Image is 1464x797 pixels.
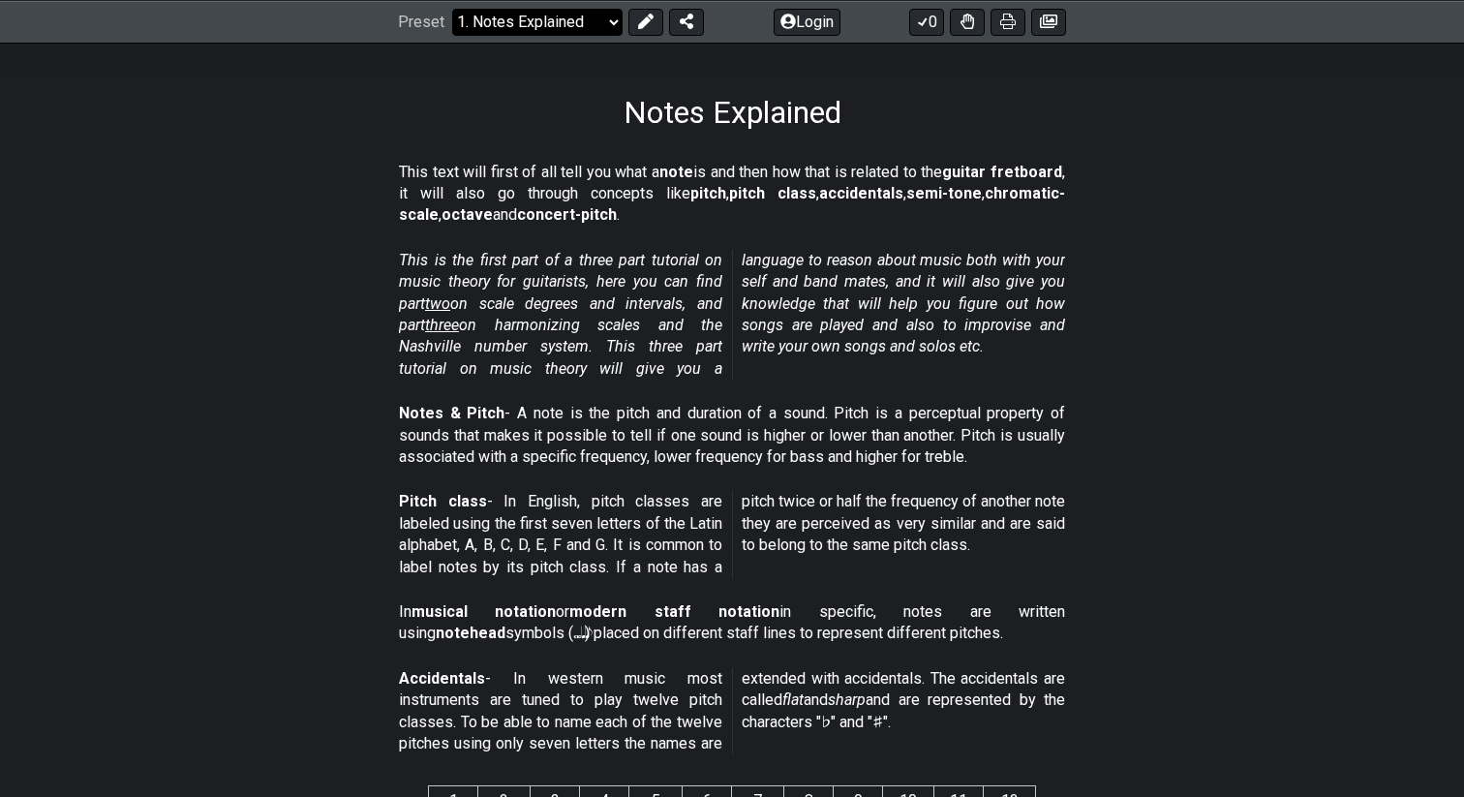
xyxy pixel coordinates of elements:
strong: concert-pitch [517,205,617,224]
p: - In English, pitch classes are labeled using the first seven letters of the Latin alphabet, A, B... [399,491,1065,578]
button: Print [991,8,1025,35]
p: This text will first of all tell you what a is and then how that is related to the , it will also... [399,162,1065,227]
strong: Accidentals [399,669,485,688]
strong: octave [442,205,493,224]
p: - A note is the pitch and duration of a sound. Pitch is a perceptual property of sounds that make... [399,403,1065,468]
em: sharp [828,690,866,709]
button: Login [774,8,840,35]
strong: Notes & Pitch [399,404,504,422]
strong: musical notation [412,602,556,621]
em: flat [782,690,804,709]
button: Create image [1031,8,1066,35]
strong: accidentals [819,184,903,202]
strong: notehead [436,624,505,642]
button: 0 [909,8,944,35]
strong: pitch class [729,184,816,202]
h1: Notes Explained [624,94,841,131]
strong: note [659,163,693,181]
button: Share Preset [669,8,704,35]
strong: Pitch class [399,492,487,510]
select: Preset [452,8,623,35]
span: Preset [398,13,444,31]
em: This is the first part of a three part tutorial on music theory for guitarists, here you can find... [399,251,1065,378]
strong: pitch [690,184,726,202]
button: Edit Preset [628,8,663,35]
span: two [425,294,450,313]
strong: semi-tone [906,184,982,202]
button: Toggle Dexterity for all fretkits [950,8,985,35]
strong: modern staff notation [569,602,779,621]
span: three [425,316,459,334]
p: - In western music most instruments are tuned to play twelve pitch classes. To be able to name ea... [399,668,1065,755]
p: In or in specific, notes are written using symbols (𝅝 𝅗𝅥 𝅘𝅥 𝅘𝅥𝅮) placed on different staff lines to r... [399,601,1065,645]
strong: guitar fretboard [942,163,1062,181]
